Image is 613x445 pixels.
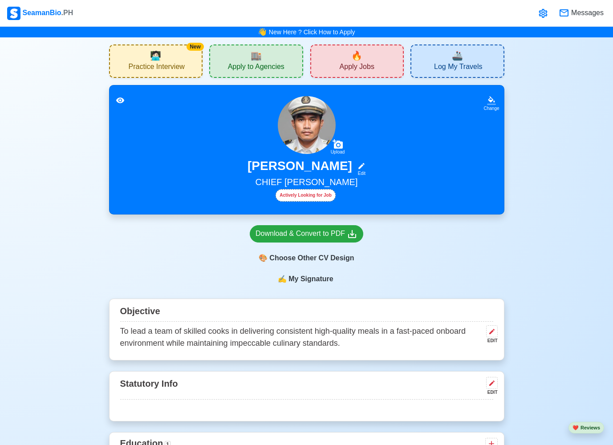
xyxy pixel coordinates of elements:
span: .PH [61,9,73,16]
span: Messages [569,8,604,18]
h5: CHIEF [PERSON_NAME] [120,177,493,189]
h3: [PERSON_NAME] [248,158,352,177]
span: Practice Interview [129,62,185,73]
span: Apply to Agencies [228,62,284,73]
div: New [187,43,204,51]
button: heartReviews [568,422,604,434]
div: Edit [354,170,365,177]
span: travel [452,49,463,62]
div: Statutory Info [120,375,493,400]
img: Logo [7,7,20,20]
div: Choose Other CV Design [250,250,363,267]
span: agencies [251,49,262,62]
a: Download & Convert to PDF [250,225,363,243]
div: EDIT [483,337,498,344]
a: New Here ? Click How to Apply [269,28,355,36]
span: new [351,49,362,62]
span: paint [259,253,268,263]
span: My Signature [287,274,335,284]
div: Upload [331,150,345,155]
span: bell [256,25,269,39]
span: Log My Travels [434,62,482,73]
span: Apply Jobs [340,62,374,73]
span: sign [278,274,287,284]
p: To lead a team of skilled cooks in delivering consistent high-quality meals in a fast-paced onboa... [120,325,483,349]
div: Change [483,105,499,112]
div: Actively Looking for Job [276,189,336,202]
div: Download & Convert to PDF [256,228,357,239]
div: Objective [120,303,493,322]
div: EDIT [483,389,498,396]
div: SeamanBio [7,7,73,20]
span: interview [150,49,161,62]
span: heart [572,425,579,430]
